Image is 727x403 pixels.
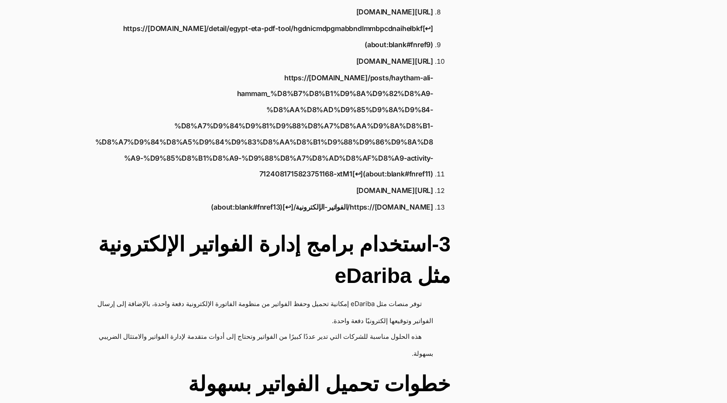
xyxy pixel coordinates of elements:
[211,199,433,215] a: https://[DOMAIN_NAME]/الفواتير-الإلكترونية/[↩︎](about:blank#fnref13)
[93,70,433,183] a: https://[DOMAIN_NAME]/posts/haytham-ali-hammam_%D8%B7%D8%B1%D9%8A%D9%82%D8%A9-%D8%AA%D8%AD%D9%85%...
[356,183,433,199] a: [URL][DOMAIN_NAME]
[356,53,433,69] a: [URL][DOMAIN_NAME]
[86,296,433,329] li: توفر منصات مثل eDariba إمكانية تحميل وحفظ الفواتير من منظومة الفاتورة الإلكترونية دفعة واحدة، بال...
[93,21,433,53] a: https://[DOMAIN_NAME]/detail/egypt-eta-pdf-tool/hgdnicmdpgmabbndlmmbpcdnaihelbkf[↩︎](about:blank#...
[77,229,451,292] h2: 3-استخدام برامج إدارة الفواتير الإلكترونية مثل eDariba
[86,329,433,362] li: هذه الحلول مناسبة للشركات التي تدير عددًا كبيرًا من الفواتير وتحتاج إلى أدوات متقدمة لإدارة الفوا...
[356,4,433,20] a: [URL][DOMAIN_NAME]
